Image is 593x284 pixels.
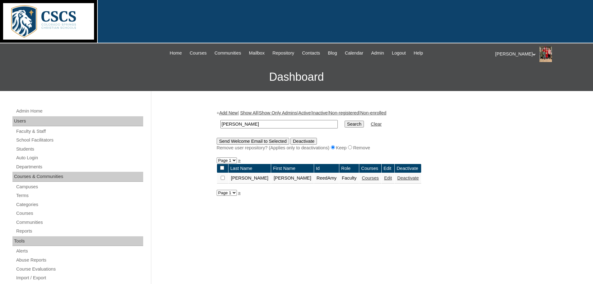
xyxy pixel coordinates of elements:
a: Admin [368,50,387,57]
a: Mailbox [246,50,268,57]
div: Courses & Communities [12,172,143,182]
a: Deactivate [397,176,419,181]
a: Communities [16,219,143,226]
div: Remove user repository? (Applies only to deactivations) Keep Remove [217,145,525,151]
td: Last Name [228,164,271,173]
td: Deactivate [395,164,421,173]
a: Inactive [312,110,328,115]
img: logo-white.png [3,3,94,40]
a: Active [298,110,311,115]
a: Communities [211,50,244,57]
td: Courses [359,164,381,173]
td: [PERSON_NAME] [271,173,314,184]
span: Home [170,50,182,57]
div: Users [12,116,143,126]
span: Contacts [302,50,320,57]
span: Communities [214,50,241,57]
a: Home [167,50,185,57]
a: Admin Home [16,107,143,115]
span: Calendar [345,50,363,57]
span: Blog [328,50,337,57]
a: Calendar [342,50,366,57]
a: Blog [325,50,340,57]
a: Auto Login [16,154,143,162]
input: Send Welcome Email to Selected [217,138,289,145]
a: Import / Export [16,274,143,282]
a: Edit [384,176,392,181]
a: Courses [186,50,210,57]
span: Courses [190,50,207,57]
div: + | | | | | | [217,110,525,151]
a: Non-registered [329,110,359,115]
span: Repository [272,50,294,57]
div: [PERSON_NAME] [495,46,587,62]
div: Tools [12,236,143,246]
a: Faculty & Staff [16,128,143,135]
td: Edit [382,164,394,173]
a: Students [16,145,143,153]
a: Logout [389,50,409,57]
a: Contacts [299,50,323,57]
input: Search [345,121,364,128]
a: » [238,158,241,163]
a: Repository [269,50,297,57]
span: Help [414,50,423,57]
a: Alerts [16,247,143,255]
a: Clear [371,122,382,127]
td: Role [339,164,359,173]
a: Categories [16,201,143,209]
a: Show Only Admins [259,110,297,115]
a: Departments [16,163,143,171]
td: Id [314,164,339,173]
td: Faculty [339,173,359,184]
a: Course Evaluations [16,265,143,273]
a: » [238,190,241,195]
td: ReedAmy [314,173,339,184]
h3: Dashboard [3,63,590,91]
a: Campuses [16,183,143,191]
input: Deactivate [290,138,317,145]
a: Help [411,50,426,57]
a: Abuse Reports [16,256,143,264]
a: Add New [219,110,238,115]
a: Show All [240,110,258,115]
a: Courses [362,176,379,181]
img: Stephanie Phillips [539,46,552,62]
a: Terms [16,192,143,200]
span: Mailbox [249,50,265,57]
a: Courses [16,209,143,217]
span: Admin [371,50,384,57]
input: Search [220,120,338,128]
a: Reports [16,227,143,235]
a: School Facilitators [16,136,143,144]
td: First Name [271,164,314,173]
a: Non-enrolled [360,110,386,115]
td: [PERSON_NAME] [228,173,271,184]
span: Logout [392,50,406,57]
